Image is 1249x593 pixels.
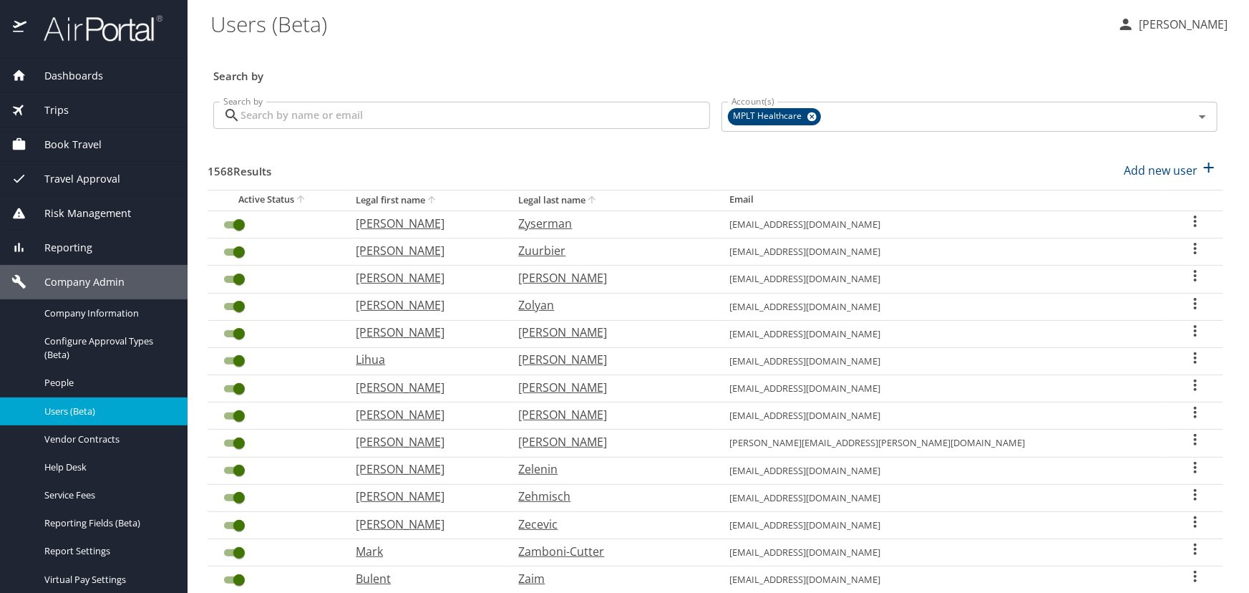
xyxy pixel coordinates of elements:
[1134,16,1228,33] p: [PERSON_NAME]
[356,543,490,560] p: Mark
[728,109,811,124] span: MPLT Healthcare
[294,193,308,207] button: sort
[719,484,1168,511] td: [EMAIL_ADDRESS][DOMAIN_NAME]
[26,68,103,84] span: Dashboards
[518,461,701,478] p: Zelenin
[356,242,490,259] p: [PERSON_NAME]
[719,539,1168,567] td: [EMAIL_ADDRESS][DOMAIN_NAME]
[208,155,271,180] h3: 1568 Results
[1192,107,1212,127] button: Open
[356,433,490,450] p: [PERSON_NAME]
[1124,162,1197,179] p: Add new user
[240,102,710,129] input: Search by name or email
[719,320,1168,347] td: [EMAIL_ADDRESS][DOMAIN_NAME]
[719,375,1168,402] td: [EMAIL_ADDRESS][DOMAIN_NAME]
[44,461,170,474] span: Help Desk
[44,334,170,362] span: Configure Approval Types (Beta)
[356,351,490,368] p: Lihua
[518,433,701,450] p: [PERSON_NAME]
[507,190,718,211] th: Legal last name
[518,516,701,533] p: Zecevic
[518,379,701,396] p: [PERSON_NAME]
[356,215,490,232] p: [PERSON_NAME]
[356,269,490,286] p: [PERSON_NAME]
[719,402,1168,430] td: [EMAIL_ADDRESS][DOMAIN_NAME]
[518,351,701,368] p: [PERSON_NAME]
[26,137,102,153] span: Book Travel
[719,430,1168,457] td: [PERSON_NAME][EMAIL_ADDRESS][PERSON_NAME][DOMAIN_NAME]
[518,242,701,259] p: Zuurbier
[356,516,490,533] p: [PERSON_NAME]
[518,543,701,560] p: Zamboni-Cutter
[44,488,170,502] span: Service Fees
[425,194,439,208] button: sort
[208,190,344,211] th: Active Status
[44,573,170,587] span: Virtual Pay Settings
[44,307,170,320] span: Company Information
[26,240,92,256] span: Reporting
[213,59,1218,85] h3: Search by
[356,406,490,423] p: [PERSON_NAME]
[26,206,131,221] span: Risk Management
[518,324,701,341] p: [PERSON_NAME]
[26,274,125,290] span: Company Admin
[356,461,490,478] p: [PERSON_NAME]
[1118,155,1223,186] button: Add new user
[356,324,490,341] p: [PERSON_NAME]
[719,347,1168,375] td: [EMAIL_ADDRESS][DOMAIN_NAME]
[719,266,1168,293] td: [EMAIL_ADDRESS][DOMAIN_NAME]
[719,293,1168,320] td: [EMAIL_ADDRESS][DOMAIN_NAME]
[518,296,701,314] p: Zolyan
[719,457,1168,484] td: [EMAIL_ADDRESS][DOMAIN_NAME]
[1112,11,1233,37] button: [PERSON_NAME]
[356,296,490,314] p: [PERSON_NAME]
[356,488,490,505] p: [PERSON_NAME]
[26,171,120,187] span: Travel Approval
[344,190,507,211] th: Legal first name
[518,570,701,587] p: Zaim
[26,102,69,118] span: Trips
[28,14,162,42] img: airportal-logo.png
[44,516,170,530] span: Reporting Fields (Beta)
[719,211,1168,238] td: [EMAIL_ADDRESS][DOMAIN_NAME]
[44,544,170,558] span: Report Settings
[356,570,490,587] p: Bulent
[44,433,170,446] span: Vendor Contracts
[728,108,821,125] div: MPLT Healthcare
[518,406,701,423] p: [PERSON_NAME]
[518,215,701,232] p: Zyserman
[44,376,170,390] span: People
[719,512,1168,539] td: [EMAIL_ADDRESS][DOMAIN_NAME]
[518,269,701,286] p: [PERSON_NAME]
[719,238,1168,266] td: [EMAIL_ADDRESS][DOMAIN_NAME]
[44,405,170,418] span: Users (Beta)
[356,379,490,396] p: [PERSON_NAME]
[719,190,1168,211] th: Email
[210,1,1106,46] h1: Users (Beta)
[518,488,701,505] p: Zehmisch
[13,14,28,42] img: icon-airportal.png
[585,194,600,208] button: sort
